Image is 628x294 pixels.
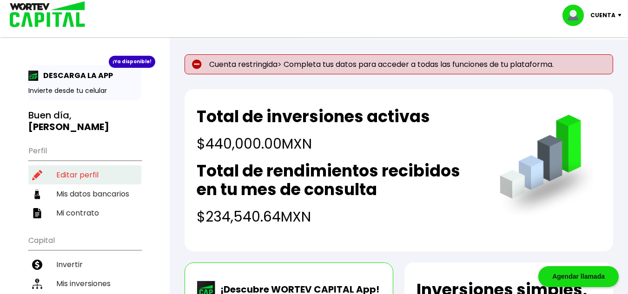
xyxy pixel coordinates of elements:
img: inversiones-icon.6695dc30.svg [32,279,42,289]
h2: Total de rendimientos recibidos en tu mes de consulta [197,162,481,199]
h4: $440,000.00 MXN [197,133,430,154]
img: icon-down [615,14,628,17]
p: DESCARGA LA APP [39,70,113,81]
img: profile-image [562,5,590,26]
p: Invierte desde tu celular [28,86,141,96]
p: Cuenta restringida> Completa tus datos para acceder a todas las funciones de tu plataforma. [185,54,613,74]
img: invertir-icon.b3b967d7.svg [32,260,42,270]
h4: $234,540.64 MXN [197,206,481,227]
a: Mis inversiones [28,274,141,293]
h2: Total de inversiones activas [197,107,430,126]
a: Invertir [28,255,141,274]
img: contrato-icon.f2db500c.svg [32,208,42,218]
a: Editar perfil [28,165,141,184]
div: Agendar llamada [538,266,619,287]
p: Cuenta [590,8,615,22]
a: Mi contrato [28,203,141,222]
b: [PERSON_NAME] [28,120,109,133]
img: error-circle.027baa21.svg [192,59,202,69]
ul: Perfil [28,140,141,222]
a: Mis datos bancarios [28,184,141,203]
img: app-icon [28,71,39,81]
img: grafica.516fef24.png [496,115,601,220]
h3: Buen día, [28,110,141,133]
img: datos-icon.10cf9172.svg [32,189,42,199]
img: editar-icon.952d3147.svg [32,170,42,180]
div: ¡Ya disponible! [109,56,155,68]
